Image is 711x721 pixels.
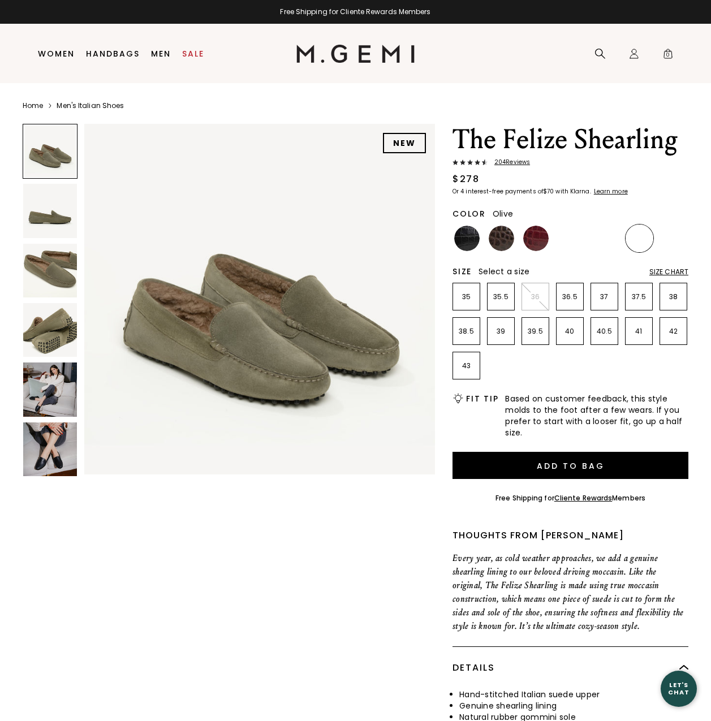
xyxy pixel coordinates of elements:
img: Black [558,226,583,251]
span: Select a size [479,266,529,277]
img: Chocolate Croc [489,226,514,251]
a: Cliente Rewards [554,493,613,503]
span: Based on customer feedback, this style molds to the foot after a few wears. If you prefer to star... [505,393,688,438]
img: The Felize Shearling [23,422,77,476]
img: Olive [627,226,652,251]
button: Add to Bag [453,452,688,479]
div: Let's Chat [661,681,697,696]
p: 36 [522,292,549,301]
h2: Color [453,209,486,218]
img: The Felize Shearling [23,244,77,297]
p: 35 [453,292,480,301]
img: Chocolate [592,226,618,251]
klarna-placement-style-amount: $70 [543,187,554,196]
p: 38.5 [453,327,480,336]
img: The Felize Shearling [23,303,77,357]
div: Thoughts from [PERSON_NAME] [453,529,688,542]
a: Sale [182,49,204,58]
div: Free Shipping for Members [495,494,645,503]
img: The Felize Shearling [84,124,435,474]
img: The Felize Shearling [23,184,77,238]
h1: The Felize Shearling [453,124,688,156]
p: 39 [488,327,514,336]
div: Size Chart [649,267,688,277]
img: The Felize Shearling [23,362,77,416]
a: Men's Italian Shoes [57,101,124,110]
div: Details [453,647,688,689]
klarna-placement-style-body: Or 4 interest-free payments of [453,187,543,196]
klarna-placement-style-cta: Learn more [594,187,628,196]
p: Every year, as cold weather approaches, we add a genuine shearling lining to our beloved driving ... [453,551,688,633]
p: 43 [453,361,480,370]
span: 0 [662,50,674,62]
h2: Size [453,267,472,276]
img: M.Gemi [296,45,415,63]
div: NEW [383,133,426,153]
p: 39.5 [522,327,549,336]
span: 204 Review s [488,159,530,166]
a: Men [151,49,171,58]
a: Learn more [593,188,628,195]
p: 41 [626,327,652,336]
p: 40 [557,327,583,336]
h2: Fit Tip [466,394,498,403]
klarna-placement-style-body: with Klarna [555,187,592,196]
p: 37 [591,292,618,301]
p: 40.5 [591,327,618,336]
p: 35.5 [488,292,514,301]
p: 36.5 [557,292,583,301]
a: Home [23,101,43,110]
img: Burgundy Croc [523,226,549,251]
a: 204Reviews [453,159,688,168]
div: $278 [453,172,479,186]
img: Black Croc [454,226,480,251]
li: Hand-stitched Italian suede upper [459,689,688,700]
a: Women [38,49,75,58]
p: 38 [660,292,687,301]
p: 42 [660,327,687,336]
a: Handbags [86,49,140,58]
span: Olive [493,208,513,219]
p: 37.5 [626,292,652,301]
li: Genuine shearling lining [459,700,688,711]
